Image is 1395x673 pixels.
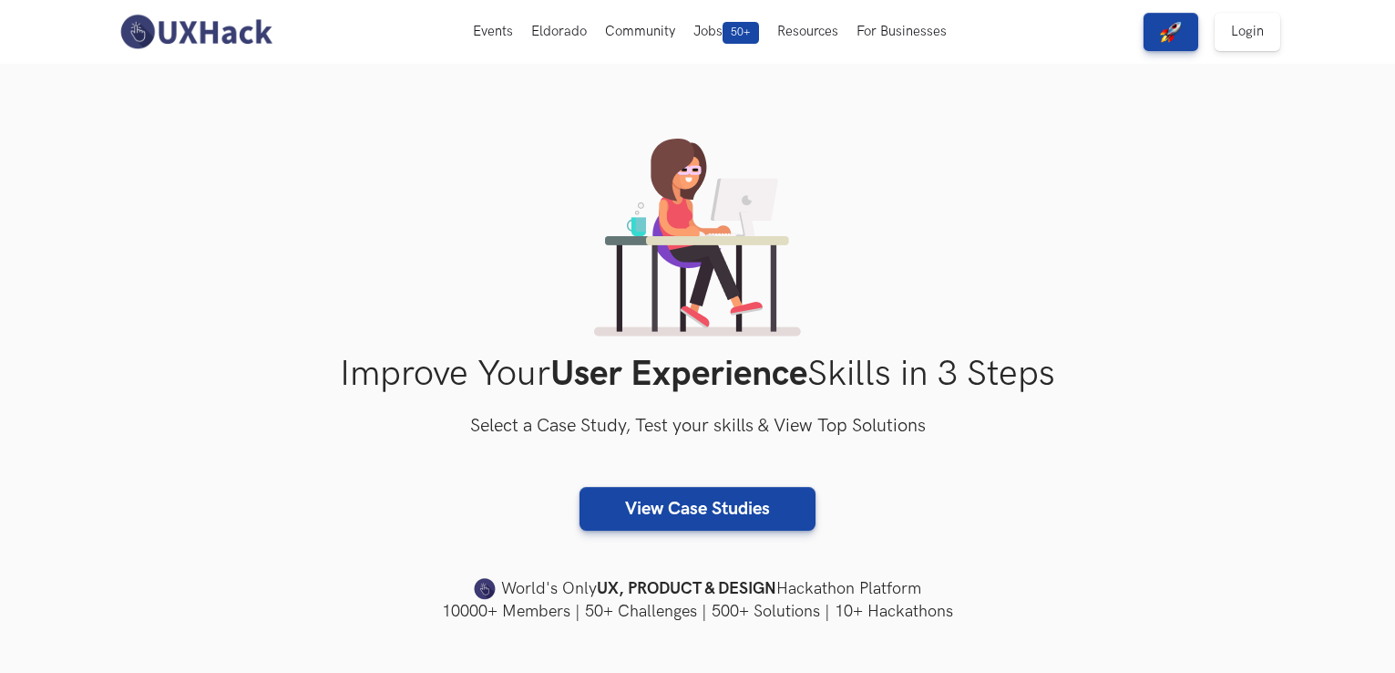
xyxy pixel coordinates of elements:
img: UXHack-logo.png [115,13,277,51]
h3: Select a Case Study, Test your skills & View Top Solutions [115,412,1281,441]
span: 50+ [723,22,759,44]
strong: UX, PRODUCT & DESIGN [597,576,776,602]
h4: 10000+ Members | 50+ Challenges | 500+ Solutions | 10+ Hackathons [115,600,1281,623]
strong: User Experience [550,353,807,396]
img: rocket [1160,21,1182,43]
img: uxhack-favicon-image.png [474,577,496,601]
a: Login [1215,13,1280,51]
a: View Case Studies [580,487,815,531]
h1: Improve Your Skills in 3 Steps [115,353,1281,396]
img: lady working on laptop [594,139,801,336]
h4: World's Only Hackathon Platform [115,576,1281,602]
